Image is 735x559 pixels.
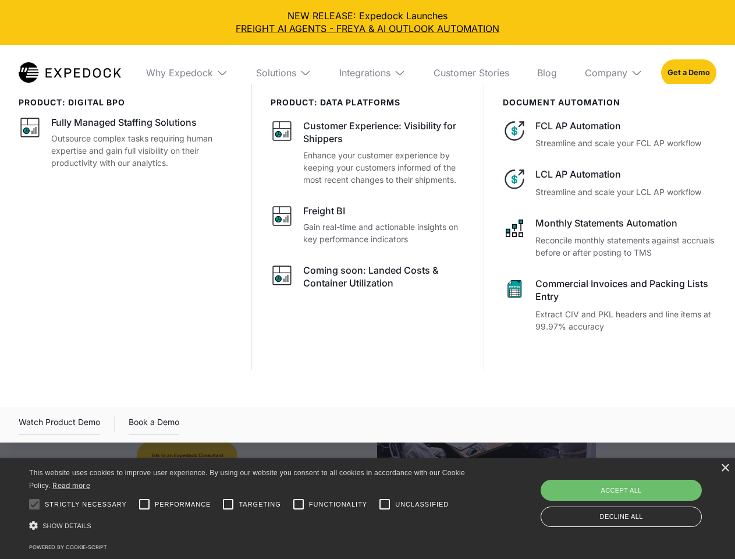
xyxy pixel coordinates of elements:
div: Why Expedock [146,67,213,79]
div: Freight BI [303,204,345,217]
a: Customer Experience: Visibility for ShippersEnhance your customer experience by keeping your cust... [271,119,466,186]
div: PRODUCT: data platforms [271,98,466,108]
a: Monthly Statements AutomationReconcile monthly statements against accruals before or after postin... [503,217,716,259]
p: Gain real-time and actionable insights on key performance indicators [303,221,466,245]
span: This website uses cookies to improve user experience. By using our website you consent to all coo... [29,469,465,490]
a: Commercial Invoices and Packing Lists EntryExtract CIV and PKL headers and line items at 99.97% a... [503,277,716,332]
a: Get a Demo [661,59,716,86]
a: Blog [528,45,566,101]
span: Unclassified [395,500,449,510]
div: Monthly Statements Automation [535,217,716,229]
a: Customer Stories [424,45,519,101]
div: document automation [503,98,716,108]
div: Show details [29,518,469,534]
div: Customer Experience: Visibility for Shippers [303,119,466,146]
div: Company [576,45,652,101]
a: open lightbox [19,415,100,434]
span: Targeting [239,500,280,510]
p: Streamline and scale your FCL AP workflow [535,137,716,149]
div: Company [585,67,627,79]
div: NEW RELEASE: Expedock Launches [9,9,726,36]
span: Performance [155,500,211,510]
p: Outsource complex tasks requiring human expertise and gain full visibility on their productivity ... [51,132,233,169]
a: Book a Demo [129,415,179,434]
div: Solutions [256,67,296,79]
iframe: Chat Widget [541,433,735,559]
div: product: digital bpo [19,98,233,108]
p: Enhance your customer experience by keeping your customers informed of the most recent changes to... [303,149,466,186]
span: Functionality [309,500,367,510]
a: Coming soon: Landed Costs & Container Utilization [271,264,466,293]
span: Strictly necessary [45,500,127,510]
a: Powered by cookie-script [29,544,107,550]
a: LCL AP AutomationStreamline and scale your LCL AP workflow [503,168,716,197]
p: Reconcile monthly statements against accruals before or after posting to TMS [535,234,716,259]
a: FCL AP AutomationStreamline and scale your FCL AP workflow [503,119,716,149]
div: Integrations [339,67,390,79]
div: Solutions [247,45,321,101]
div: FCL AP Automation [535,119,716,132]
div: Why Expedock [137,45,237,101]
span: Show details [42,522,91,529]
p: Streamline and scale your LCL AP workflow [535,186,716,198]
a: Freight BIGain real-time and actionable insights on key performance indicators [271,204,466,245]
a: FREIGHT AI AGENTS - FREYA & AI OUTLOOK AUTOMATION [9,22,726,35]
div: Watch Product Demo [19,415,100,434]
a: Read more [52,481,90,490]
a: Fully Managed Staffing SolutionsOutsource complex tasks requiring human expertise and gain full v... [19,116,233,169]
div: Integrations [330,45,415,101]
div: Coming soon: Landed Costs & Container Utilization [303,264,466,290]
div: LCL AP Automation [535,168,716,181]
p: Extract CIV and PKL headers and line items at 99.97% accuracy [535,308,716,332]
div: Fully Managed Staffing Solutions [51,116,197,129]
div: Commercial Invoices and Packing Lists Entry [535,277,716,303]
